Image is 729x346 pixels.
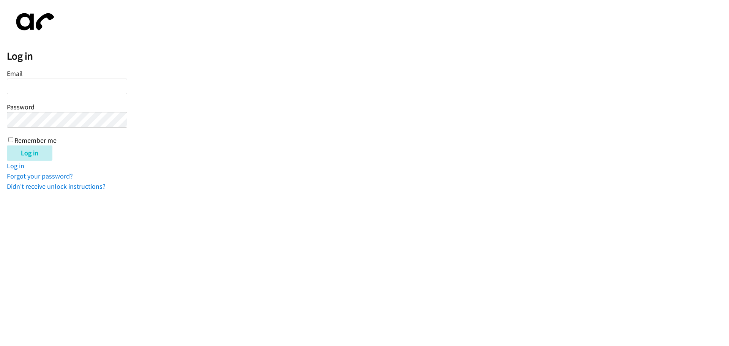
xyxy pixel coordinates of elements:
[7,145,52,161] input: Log in
[7,161,24,170] a: Log in
[7,50,729,63] h2: Log in
[14,136,57,145] label: Remember me
[7,7,60,37] img: aphone-8a226864a2ddd6a5e75d1ebefc011f4aa8f32683c2d82f3fb0802fe031f96514.svg
[7,69,23,78] label: Email
[7,182,106,191] a: Didn't receive unlock instructions?
[7,172,73,180] a: Forgot your password?
[7,103,35,111] label: Password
